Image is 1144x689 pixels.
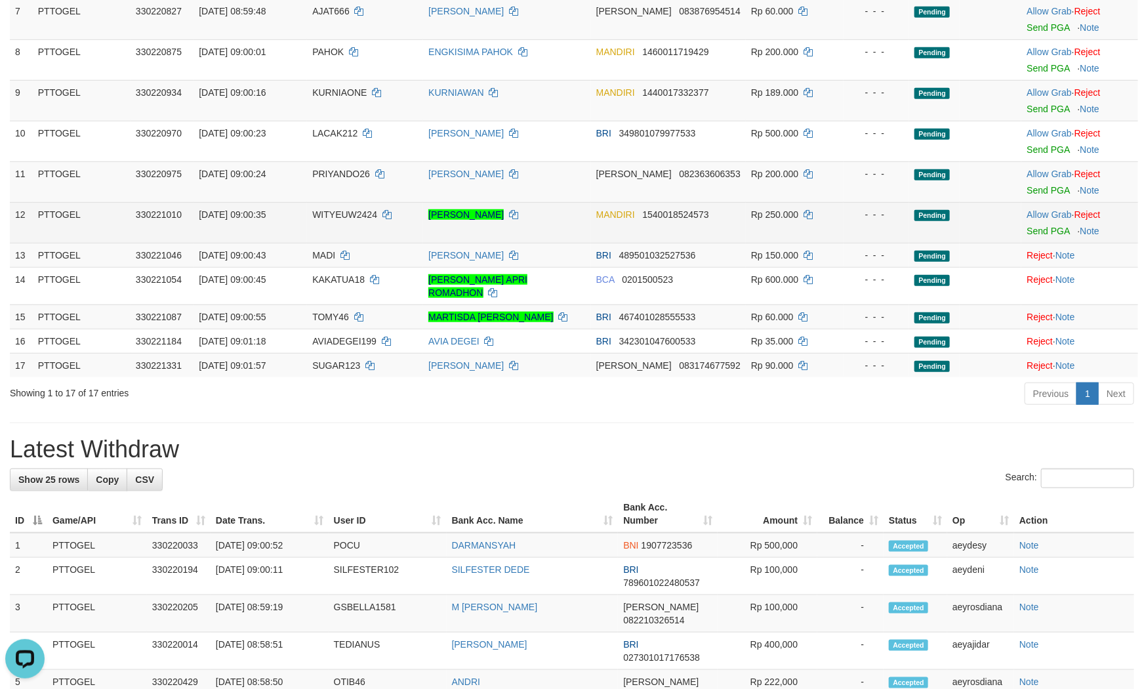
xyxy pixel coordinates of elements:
[199,360,266,371] span: [DATE] 09:01:57
[312,250,335,261] span: MADI
[428,336,480,346] a: AVIA DEGEI
[33,39,131,80] td: PTTOGEL
[1014,495,1134,533] th: Action
[1021,304,1138,329] td: ·
[1027,169,1071,179] a: Allow Grab
[1027,22,1069,33] a: Send PGA
[817,633,884,670] td: -
[643,209,709,220] span: Copy 1540018524573 to clipboard
[1027,87,1074,98] span: ·
[849,273,904,286] div: - - -
[10,121,33,161] td: 10
[10,633,47,670] td: 4
[889,541,928,552] span: Accepted
[136,274,182,285] span: 330221054
[428,274,527,298] a: [PERSON_NAME] APRI ROMADHON
[33,267,131,304] td: PTTOGEL
[1055,336,1075,346] a: Note
[10,436,1134,463] h1: Latest Withdraw
[680,169,741,179] span: Copy 082363606353 to clipboard
[329,595,447,633] td: GSBELLA1581
[849,208,904,221] div: - - -
[1074,87,1101,98] a: Reject
[135,474,154,485] span: CSV
[1027,6,1074,16] span: ·
[889,565,928,576] span: Accepted
[1021,121,1138,161] td: ·
[751,250,798,261] span: Rp 150.000
[914,88,950,99] span: Pending
[619,128,696,138] span: Copy 349801079977533 to clipboard
[199,274,266,285] span: [DATE] 09:00:45
[817,558,884,595] td: -
[849,335,904,348] div: - - -
[1027,144,1069,155] a: Send PGA
[643,47,709,57] span: Copy 1460011719429 to clipboard
[329,633,447,670] td: TEDIANUS
[596,312,611,322] span: BRI
[199,312,266,322] span: [DATE] 09:00:55
[147,595,211,633] td: 330220205
[1019,564,1039,575] a: Note
[312,209,377,220] span: WITYEUW2424
[596,274,615,285] span: BCA
[849,249,904,262] div: - - -
[18,474,79,485] span: Show 25 rows
[199,169,266,179] span: [DATE] 09:00:24
[623,615,684,625] span: Copy 082210326514 to clipboard
[428,47,513,57] a: ENGKISIMA PAHOK
[914,210,950,221] span: Pending
[1027,47,1074,57] span: ·
[5,5,45,45] button: Open LiveChat chat widget
[1027,250,1053,261] a: Reject
[623,540,638,551] span: BNI
[1019,602,1039,612] a: Note
[428,209,504,220] a: [PERSON_NAME]
[1021,353,1138,377] td: ·
[849,5,904,18] div: - - -
[1021,243,1138,267] td: ·
[452,540,516,551] a: DARMANSYAH
[947,558,1014,595] td: aeydeni
[642,540,693,551] span: Copy 1907723536 to clipboard
[889,677,928,688] span: Accepted
[1041,469,1134,488] input: Search:
[1055,360,1075,371] a: Note
[1027,226,1069,236] a: Send PGA
[33,202,131,243] td: PTTOGEL
[889,602,928,614] span: Accepted
[596,336,611,346] span: BRI
[199,336,266,346] span: [DATE] 09:01:18
[428,6,504,16] a: [PERSON_NAME]
[33,353,131,377] td: PTTOGEL
[1027,63,1069,73] a: Send PGA
[1080,185,1099,196] a: Note
[947,633,1014,670] td: aeyajidar
[596,128,611,138] span: BRI
[199,47,266,57] span: [DATE] 09:00:01
[1027,104,1069,114] a: Send PGA
[1021,80,1138,121] td: ·
[312,336,377,346] span: AVIADEGEI199
[211,558,329,595] td: [DATE] 09:00:11
[751,169,798,179] span: Rp 200.000
[751,336,794,346] span: Rp 35.000
[1027,169,1074,179] span: ·
[1027,6,1071,16] a: Allow Grab
[751,87,798,98] span: Rp 189.000
[1006,469,1134,488] label: Search:
[1074,6,1101,16] a: Reject
[1080,226,1099,236] a: Note
[596,47,635,57] span: MANDIRI
[447,495,619,533] th: Bank Acc. Name: activate to sort column ascending
[751,209,798,220] span: Rp 250.000
[947,595,1014,633] td: aeyrosdiana
[1080,63,1099,73] a: Note
[849,45,904,58] div: - - -
[680,360,741,371] span: Copy 083174677592 to clipboard
[199,250,266,261] span: [DATE] 09:00:43
[147,533,211,558] td: 330220033
[1027,274,1053,285] a: Reject
[428,128,504,138] a: [PERSON_NAME]
[619,312,696,322] span: Copy 467401028555533 to clipboard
